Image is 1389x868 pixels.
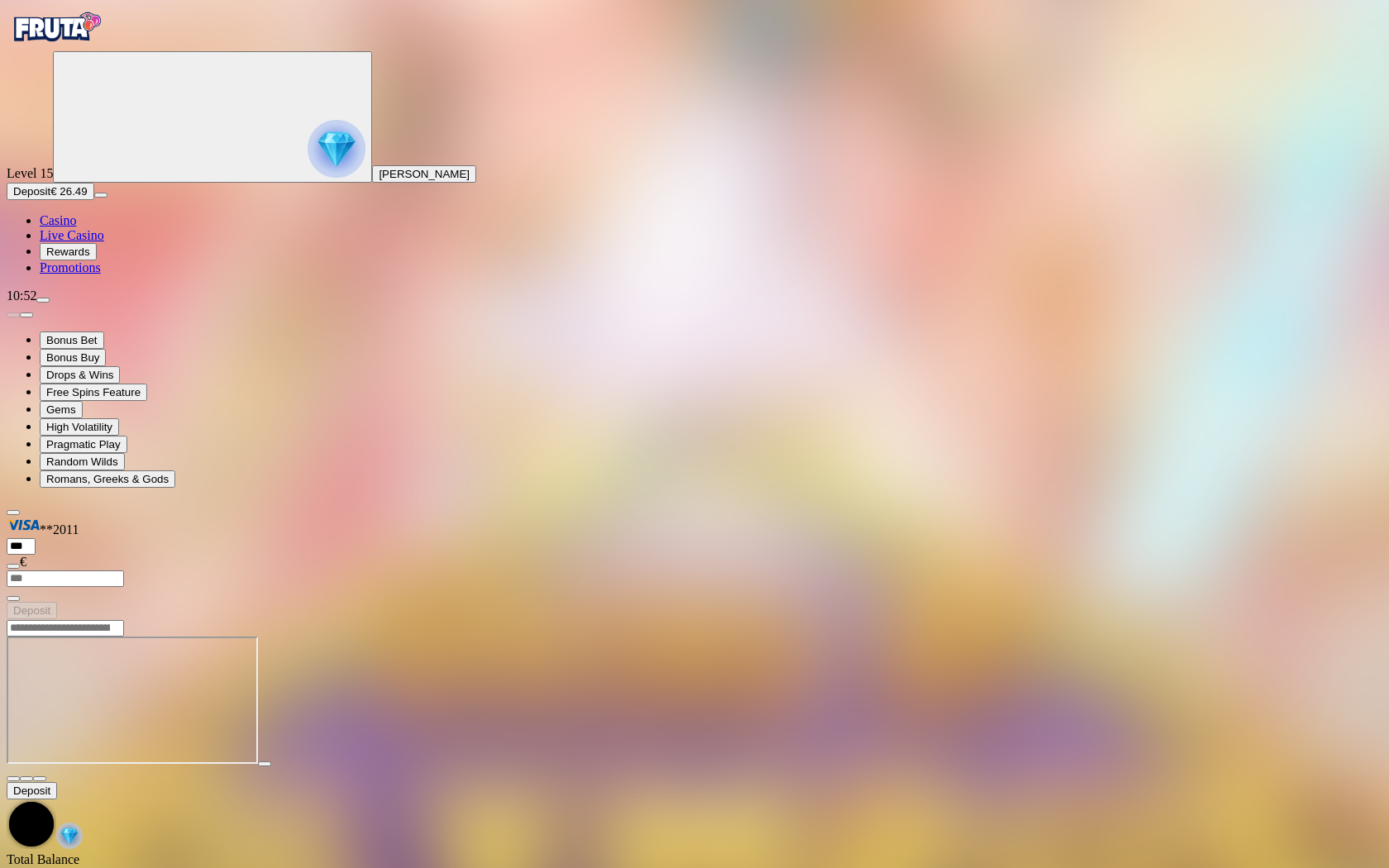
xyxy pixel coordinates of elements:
[40,331,104,349] button: Bonus Bet
[46,334,98,346] span: Bonus Bet
[7,782,57,799] button: Deposit
[40,349,106,366] button: Bonus Buy
[7,596,20,601] button: eye icon
[40,384,147,401] button: Free Spins Feature
[7,510,20,515] button: Hide quick deposit form
[7,213,1382,275] nav: Main menu
[20,776,33,781] button: chevron-down icon
[7,183,94,200] button: Depositplus icon€ 26.49
[46,455,118,468] span: Random Wilds
[7,620,124,637] input: Search
[46,351,99,364] span: Bonus Buy
[308,120,365,178] img: reward progress
[13,604,50,617] span: Deposit
[40,418,119,436] button: High Volatility
[379,168,470,180] span: [PERSON_NAME]
[258,761,271,766] button: play icon
[46,386,141,398] span: Free Spins Feature
[7,776,20,781] button: close icon
[94,193,107,198] button: menu
[40,260,101,274] a: Promotions
[7,166,53,180] span: Level 15
[7,564,20,569] button: eye icon
[33,776,46,781] button: fullscreen-exit icon
[56,823,83,849] img: reward-icon
[46,473,169,485] span: Romans, Greeks & Gods
[7,782,1382,852] div: Game menu
[7,516,40,534] img: Visa
[7,36,106,50] a: Fruta
[20,312,33,317] button: next slide
[53,51,372,183] button: reward progress
[7,312,20,317] button: prev slide
[40,228,104,242] a: Live Casino
[46,438,121,451] span: Pragmatic Play
[13,785,50,797] span: Deposit
[40,453,125,470] button: Random Wilds
[7,7,106,48] img: Fruta
[7,7,1382,275] nav: Primary
[36,298,50,303] button: menu
[40,213,76,227] a: Casino
[13,185,50,198] span: Deposit
[46,246,90,258] span: Rewards
[7,289,36,303] span: 10:52
[46,403,76,416] span: Gems
[40,401,83,418] button: Gems
[7,637,258,764] iframe: Gates of Olympus
[40,470,175,488] button: Romans, Greeks & Gods
[40,366,120,384] button: Drops & Wins
[46,369,113,381] span: Drops & Wins
[50,185,87,198] span: € 26.49
[20,555,26,569] span: €
[40,436,127,453] button: Pragmatic Play
[7,602,57,619] button: Deposit
[40,243,97,260] button: Rewards
[46,421,112,433] span: High Volatility
[372,165,476,183] button: [PERSON_NAME]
